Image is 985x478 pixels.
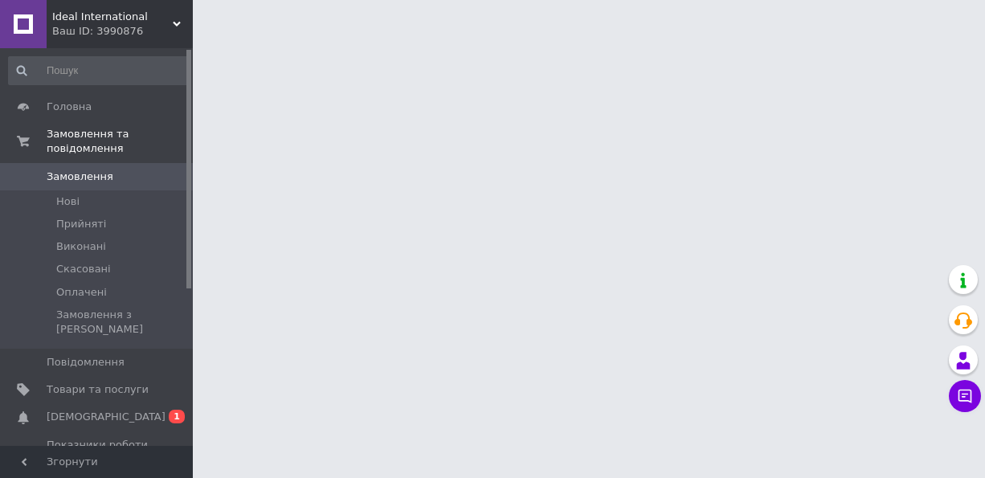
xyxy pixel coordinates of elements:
span: Показники роботи компанії [47,438,149,467]
span: Нові [56,194,80,209]
span: 1 [169,410,185,423]
span: Повідомлення [47,355,125,370]
span: Скасовані [56,262,111,276]
div: Ваш ID: 3990876 [52,24,193,39]
span: Замовлення [47,170,113,184]
span: Товари та послуги [47,382,149,397]
span: Виконані [56,239,106,254]
button: Чат з покупцем [949,380,981,412]
span: Прийняті [56,217,106,231]
input: Пошук [8,56,190,85]
span: Замовлення та повідомлення [47,127,193,156]
span: [DEMOGRAPHIC_DATA] [47,410,166,424]
span: Ideal International [52,10,173,24]
span: Головна [47,100,92,114]
span: Замовлення з [PERSON_NAME] [56,308,188,337]
span: Оплачені [56,285,107,300]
